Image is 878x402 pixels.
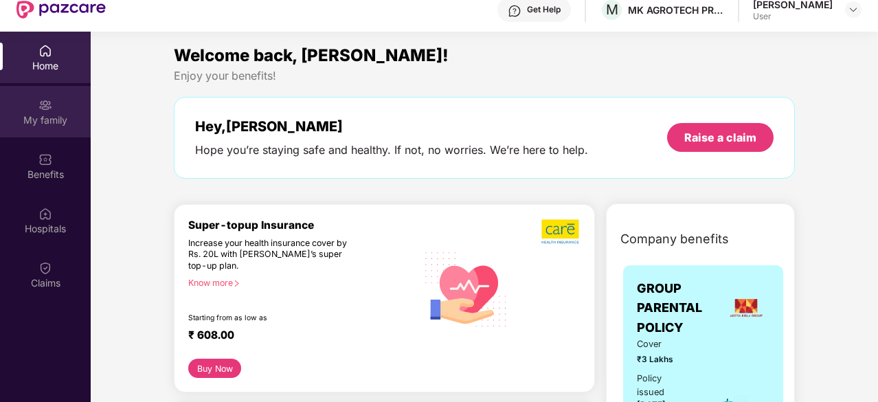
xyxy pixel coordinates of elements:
img: b5dec4f62d2307b9de63beb79f102df3.png [541,219,581,245]
div: ₹ 608.00 [188,328,403,345]
span: right [233,280,240,287]
span: Cover [637,337,687,351]
div: Hope you’re staying safe and healthy. If not, no worries. We’re here to help. [195,143,588,157]
img: New Pazcare Logo [16,1,106,19]
div: Raise a claim [684,130,756,145]
span: ₹3 Lakhs [637,353,687,366]
img: svg+xml;base64,PHN2ZyBpZD0iRHJvcGRvd24tMzJ4MzIiIHhtbG5zPSJodHRwOi8vd3d3LnczLm9yZy8yMDAwL3N2ZyIgd2... [848,4,859,15]
button: Buy Now [188,359,241,378]
div: Enjoy your benefits! [174,69,795,83]
div: Hey, [PERSON_NAME] [195,118,588,135]
img: svg+xml;base64,PHN2ZyBpZD0iQ2xhaW0iIHhtbG5zPSJodHRwOi8vd3d3LnczLm9yZy8yMDAwL3N2ZyIgd2lkdGg9IjIwIi... [38,261,52,275]
span: GROUP PARENTAL POLICY [637,279,723,337]
div: MK AGROTECH PRIVATE LIMITED [628,3,724,16]
div: Policy issued [637,372,687,399]
img: svg+xml;base64,PHN2ZyBpZD0iSG9zcGl0YWxzIiB4bWxucz0iaHR0cDovL3d3dy53My5vcmcvMjAwMC9zdmciIHdpZHRoPS... [38,207,52,221]
span: Company benefits [620,230,729,249]
span: M [606,1,618,18]
div: Increase your health insurance cover by Rs. 20L with [PERSON_NAME]’s super top-up plan. [188,238,358,272]
img: svg+xml;base64,PHN2ZyB4bWxucz0iaHR0cDovL3d3dy53My5vcmcvMjAwMC9zdmciIHhtbG5zOnhsaW5rPSJodHRwOi8vd3... [417,238,515,338]
img: svg+xml;base64,PHN2ZyBpZD0iQmVuZWZpdHMiIHhtbG5zPSJodHRwOi8vd3d3LnczLm9yZy8yMDAwL3N2ZyIgd2lkdGg9Ij... [38,153,52,166]
div: Know more [188,278,409,287]
span: Welcome back, [PERSON_NAME]! [174,45,449,65]
img: svg+xml;base64,PHN2ZyBpZD0iSGVscC0zMngzMiIgeG1sbnM9Imh0dHA6Ly93d3cudzMub3JnLzIwMDAvc3ZnIiB3aWR0aD... [508,4,521,18]
img: svg+xml;base64,PHN2ZyB3aWR0aD0iMjAiIGhlaWdodD0iMjAiIHZpZXdCb3g9IjAgMCAyMCAyMCIgZmlsbD0ibm9uZSIgeG... [38,98,52,112]
div: User [753,11,833,22]
div: Super-topup Insurance [188,219,417,232]
img: svg+xml;base64,PHN2ZyBpZD0iSG9tZSIgeG1sbnM9Imh0dHA6Ly93d3cudzMub3JnLzIwMDAvc3ZnIiB3aWR0aD0iMjAiIG... [38,44,52,58]
img: insurerLogo [728,289,765,326]
div: Get Help [527,4,561,15]
div: Starting from as low as [188,313,359,323]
